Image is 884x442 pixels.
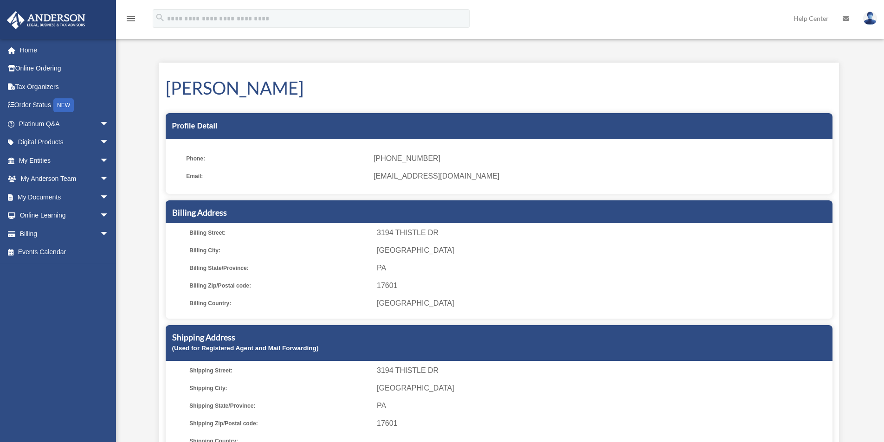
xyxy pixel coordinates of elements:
[377,262,829,275] span: PA
[6,41,123,59] a: Home
[6,59,123,78] a: Online Ordering
[100,206,118,225] span: arrow_drop_down
[6,77,123,96] a: Tax Organizers
[186,170,367,183] span: Email:
[172,332,826,343] h5: Shipping Address
[189,364,370,377] span: Shipping Street:
[6,170,123,188] a: My Anderson Teamarrow_drop_down
[100,115,118,134] span: arrow_drop_down
[189,226,370,239] span: Billing Street:
[377,297,829,310] span: [GEOGRAPHIC_DATA]
[100,151,118,170] span: arrow_drop_down
[374,170,826,183] span: [EMAIL_ADDRESS][DOMAIN_NAME]
[189,382,370,395] span: Shipping City:
[189,417,370,430] span: Shipping Zip/Postal code:
[166,113,832,139] div: Profile Detail
[6,133,123,152] a: Digital Productsarrow_drop_down
[189,297,370,310] span: Billing Country:
[155,13,165,23] i: search
[189,262,370,275] span: Billing State/Province:
[6,96,123,115] a: Order StatusNEW
[53,98,74,112] div: NEW
[6,243,123,262] a: Events Calendar
[100,170,118,189] span: arrow_drop_down
[377,382,829,395] span: [GEOGRAPHIC_DATA]
[172,207,826,218] h5: Billing Address
[377,417,829,430] span: 17601
[100,188,118,207] span: arrow_drop_down
[125,16,136,24] a: menu
[6,224,123,243] a: Billingarrow_drop_down
[377,226,829,239] span: 3194 THISTLE DR
[6,151,123,170] a: My Entitiesarrow_drop_down
[6,115,123,133] a: Platinum Q&Aarrow_drop_down
[374,152,826,165] span: [PHONE_NUMBER]
[100,133,118,152] span: arrow_drop_down
[863,12,877,25] img: User Pic
[125,13,136,24] i: menu
[172,345,319,352] small: (Used for Registered Agent and Mail Forwarding)
[377,399,829,412] span: PA
[166,76,832,100] h1: [PERSON_NAME]
[6,206,123,225] a: Online Learningarrow_drop_down
[186,152,367,165] span: Phone:
[189,244,370,257] span: Billing City:
[4,11,88,29] img: Anderson Advisors Platinum Portal
[377,244,829,257] span: [GEOGRAPHIC_DATA]
[377,364,829,377] span: 3194 THISTLE DR
[189,279,370,292] span: Billing Zip/Postal code:
[6,188,123,206] a: My Documentsarrow_drop_down
[100,224,118,243] span: arrow_drop_down
[189,399,370,412] span: Shipping State/Province:
[377,279,829,292] span: 17601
